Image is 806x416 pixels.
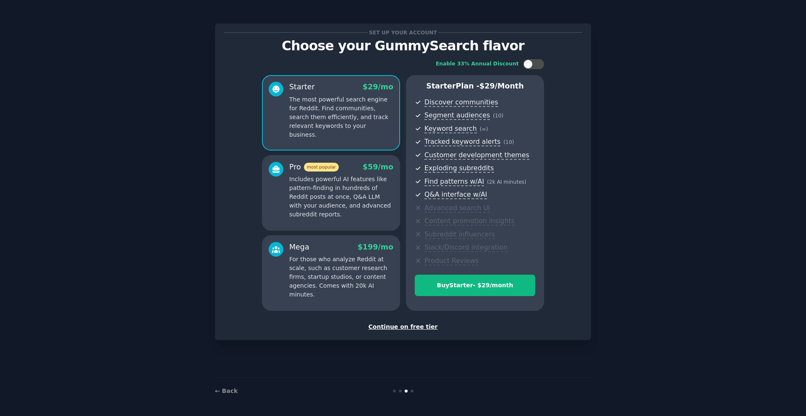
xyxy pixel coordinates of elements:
span: Discover communities [424,98,498,107]
div: Starter [289,82,315,92]
span: ( 10 ) [503,139,514,145]
div: Pro [289,162,339,172]
p: For those who analyze Reddit at scale, such as customer research firms, startup studios, or conte... [289,255,393,299]
span: Set up your account [368,28,439,37]
span: most popular [304,163,339,172]
span: Find patterns w/AI [424,177,484,186]
span: Content promotion insights [424,217,515,226]
span: ( ∞ ) [480,126,488,132]
p: Choose your GummySearch flavor [224,39,582,53]
span: Product Reviews [424,257,479,265]
span: ( 10 ) [493,113,503,119]
a: ← Back [215,387,238,394]
span: $ 29 /mo [363,83,393,91]
span: Q&A interface w/AI [424,190,487,199]
div: Buy Starter - $ 29 /month [415,281,535,290]
p: Starter Plan - [415,81,535,91]
span: $ 199 /mo [358,243,393,251]
span: $ 59 /mo [363,163,393,171]
div: Enable 33% Annual Discount [436,60,519,68]
span: Advanced search UI [424,204,490,213]
span: Subreddit influencers [424,230,495,239]
span: ( 2k AI minutes ) [487,179,526,185]
div: Mega [289,242,309,252]
span: Exploding subreddits [424,164,494,173]
span: Slack/Discord integration [424,243,508,252]
span: Keyword search [424,125,477,133]
span: Segment audiences [424,111,490,120]
div: Continue on free tier [224,322,582,331]
p: Includes powerful AI features like pattern-finding in hundreds of Reddit posts at once, Q&A LLM w... [289,175,393,219]
button: BuyStarter- $29/month [415,275,535,296]
span: $ 29 /month [479,82,524,90]
span: Tracked keyword alerts [424,138,500,146]
p: The most powerful search engine for Reddit. Find communities, search them efficiently, and track ... [289,95,393,139]
span: Customer development themes [424,151,529,160]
